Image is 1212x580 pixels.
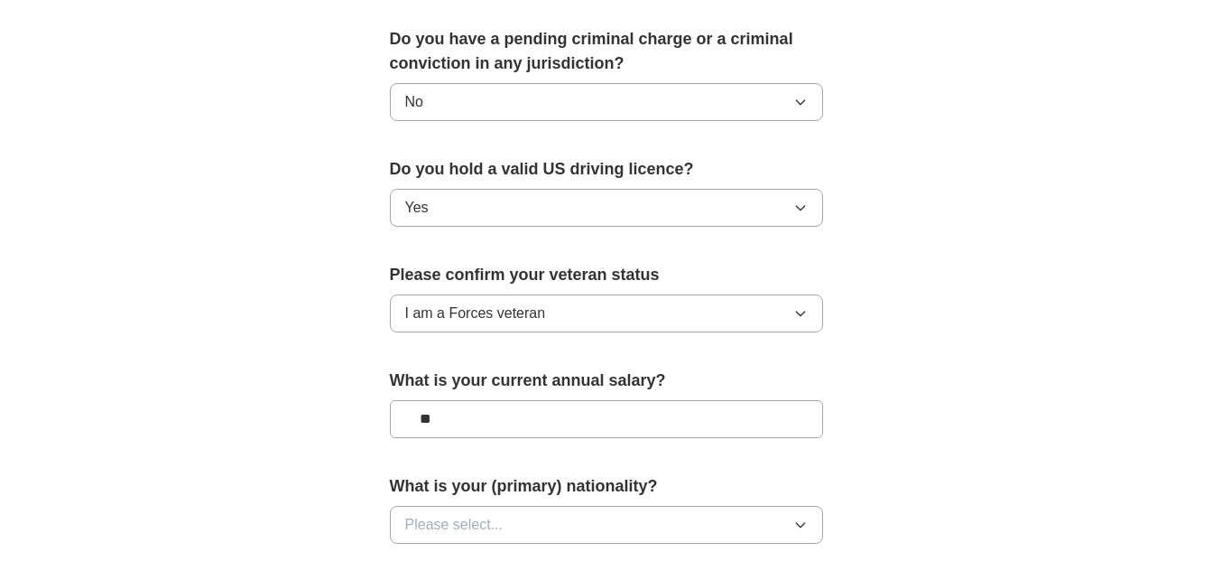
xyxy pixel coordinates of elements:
button: Please select... [390,506,823,544]
label: Do you hold a valid US driving licence? [390,157,823,182]
label: Please confirm your veteran status [390,263,823,287]
button: No [390,83,823,121]
label: What is your (primary) nationality? [390,474,823,499]
button: Yes [390,189,823,227]
label: What is your current annual salary? [390,369,823,393]
span: Please select... [405,514,504,536]
span: I am a Forces veteran [405,303,546,324]
label: Do you have a pending criminal charge or a criminal conviction in any jurisdiction? [390,27,823,76]
span: Yes [405,197,429,219]
button: I am a Forces veteran [390,295,823,332]
span: No [405,91,423,113]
